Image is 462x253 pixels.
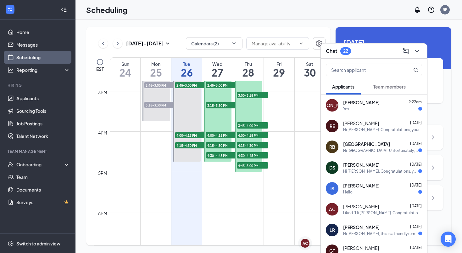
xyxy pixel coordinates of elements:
h1: 29 [264,67,294,78]
span: Applicants [332,84,354,89]
span: [DATE] [410,204,422,208]
a: August 29, 2025 [264,58,294,81]
div: Onboarding [16,161,65,168]
div: Tue [171,61,202,67]
div: JS [330,185,334,192]
div: 3pm [97,89,109,96]
button: ChevronDown [412,46,422,56]
span: [PERSON_NAME] [343,99,380,106]
svg: ChevronDown [413,47,421,55]
span: 4:00-4:15 PM [206,132,237,138]
span: [PERSON_NAME] [343,162,380,168]
span: 4:15-4:30 PM [206,142,237,148]
div: AC [303,241,308,246]
span: [DATE] [344,37,443,47]
h3: Chat [326,48,337,55]
a: August 30, 2025 [295,58,325,81]
a: Team [16,171,70,183]
span: 4:30-4:45 PM [206,152,237,158]
div: Sun [110,61,140,67]
h1: 30 [295,67,325,78]
a: SurveysCrown [16,196,70,209]
svg: Settings [8,240,14,247]
svg: ChevronRight [114,40,121,47]
svg: ChevronRight [429,134,437,141]
a: August 27, 2025 [202,58,233,81]
div: LR [330,227,335,233]
a: Applicants [16,92,70,105]
span: [PERSON_NAME] [343,203,379,210]
span: 3:00-3:15 PM [237,92,268,98]
span: [DATE] [410,141,422,146]
span: [PERSON_NAME] [343,120,379,126]
span: 9:22am [409,100,422,104]
svg: MagnifyingGlass [413,67,418,72]
h1: 25 [141,67,171,78]
h1: 27 [202,67,233,78]
svg: ChevronLeft [100,40,106,47]
a: Talent Network [16,130,70,142]
div: Yes [343,106,349,112]
div: Wed [202,61,233,67]
svg: Analysis [8,67,14,73]
svg: ComposeMessage [402,47,409,55]
a: Messages [16,38,70,51]
span: [GEOGRAPHIC_DATA] [343,141,390,147]
div: Hiring [8,83,69,88]
span: Team members [373,84,406,89]
span: [DATE] [410,120,422,125]
div: RE [330,123,335,129]
svg: SmallChevronDown [164,40,171,47]
span: EST [96,66,104,72]
svg: Collapse [61,7,67,13]
span: 4:30-4:45 PM [237,152,268,158]
div: Fri [264,61,294,67]
a: Sourcing Tools [16,105,70,117]
h1: 28 [233,67,264,78]
button: ComposeMessage [401,46,411,56]
span: [PERSON_NAME] [343,182,380,189]
svg: Notifications [414,6,421,14]
span: [PERSON_NAME] [343,245,379,251]
h1: 24 [110,67,140,78]
svg: Clock [96,58,104,66]
input: Search applicant [326,64,401,76]
div: Hi [PERSON_NAME]. Congratulations, your meeting with [DEMOGRAPHIC_DATA]-fil-A for Food Quality an... [343,127,422,132]
svg: UserCheck [8,161,14,168]
div: Sat [295,61,325,67]
div: AC [329,206,336,212]
div: Team Management [8,149,69,154]
button: ChevronRight [113,39,122,48]
div: 6pm [97,210,109,217]
div: Hello [343,189,353,195]
span: 3:15-3:30 PM [144,102,176,108]
a: Documents [16,183,70,196]
button: Settings [313,37,326,50]
svg: WorkstreamLogo [7,6,13,13]
div: Open Intercom Messenger [441,232,456,247]
h3: [DATE] - [DATE] [126,40,164,47]
span: 3:15-3:30 PM [206,102,237,108]
a: Job Postings [16,117,70,130]
svg: Settings [315,40,323,47]
a: Home [16,26,70,38]
span: [PERSON_NAME] [343,224,380,230]
span: 2:45-3:00 PM [206,82,237,88]
span: 4:45-5:00 PM [237,162,268,169]
div: Thu [233,61,264,67]
span: 4:00-4:15 PM [175,132,207,138]
svg: ChevronDown [299,41,304,46]
span: [DATE] [410,224,422,229]
div: Mon [141,61,171,67]
span: 4:15-4:30 PM [237,142,268,148]
div: Reporting [16,67,70,73]
span: 3:45-4:00 PM [237,122,268,129]
svg: ChevronRight [429,164,437,171]
div: Liked “Hi [PERSON_NAME]. Congratulations, your onsite interview with [DEMOGRAPHIC_DATA]-fil-A for... [343,210,422,216]
h1: Scheduling [86,4,128,15]
span: 4:00-4:15 PM [237,132,268,138]
div: DS [329,164,335,171]
h1: 26 [171,67,202,78]
input: Manage availability [252,40,296,47]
